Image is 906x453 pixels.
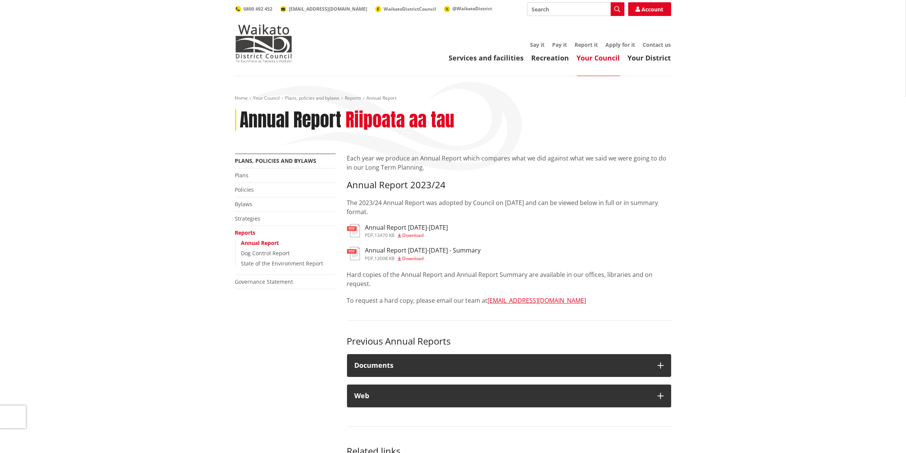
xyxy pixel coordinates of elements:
a: Services and facilities [449,53,524,62]
a: Apply for it [606,41,635,48]
p: The 2023/24 Annual Report was adopted by Council on [DATE] and can be viewed below in full or in ... [347,198,671,216]
img: document-pdf.svg [347,224,360,237]
h4: Web [355,392,650,400]
p: To request a hard copy, please email our team at [347,296,671,305]
button: Web [347,385,671,407]
img: document-pdf.svg [347,247,360,260]
span: pdf [365,232,374,238]
a: Reports [345,95,361,101]
div: , [365,233,448,238]
input: Search input [527,2,624,16]
a: Dog Control Report [241,250,290,257]
a: Policies [235,186,254,193]
a: Annual Report [DATE]-[DATE] pdf,13470 KB Download [347,224,448,238]
h3: Annual Report 2023/24 [347,180,671,191]
a: Annual Report [241,239,279,246]
h1: Annual Report [240,109,342,131]
a: Contact us [643,41,671,48]
button: Documents [347,354,671,377]
a: Your District [628,53,671,62]
h2: Riipoata aa tau [346,109,455,131]
h4: Documents [355,362,650,369]
a: Say it [530,41,545,48]
span: 13470 KB [375,232,395,238]
a: State of the Environment Report [241,260,323,267]
span: Download [403,232,424,238]
a: Your Council [253,95,280,101]
h3: Annual Report [DATE]-[DATE] [365,224,448,231]
a: 0800 492 452 [235,6,273,12]
span: 12008 KB [375,255,395,262]
a: Reports [235,229,256,236]
a: Recreation [532,53,569,62]
a: Report it [575,41,598,48]
a: [EMAIL_ADDRESS][DOMAIN_NAME] [280,6,368,12]
span: @WaikatoDistrict [453,5,492,12]
a: Pay it [553,41,567,48]
h3: Annual Report [DATE]-[DATE] - Summary [365,247,481,254]
a: Strategies [235,215,261,222]
span: 0800 492 452 [244,6,273,12]
a: @WaikatoDistrict [444,5,492,12]
a: [EMAIL_ADDRESS][DOMAIN_NAME] [488,296,586,305]
span: Annual Report [367,95,397,101]
img: Waikato District Council - Te Kaunihera aa Takiwaa o Waikato [235,24,292,62]
nav: breadcrumb [235,95,671,102]
div: , [365,256,481,261]
a: Plans [235,172,249,179]
h3: Previous Annual Reports [347,336,671,347]
a: Plans, policies and bylaws [285,95,340,101]
p: Hard copies of the Annual Report and Annual Report Summary are available in our offices, librarie... [347,270,671,288]
a: Account [628,2,671,16]
iframe: Messenger Launcher [871,421,898,448]
a: Annual Report [DATE]-[DATE] - Summary pdf,12008 KB Download [347,247,481,261]
span: [EMAIL_ADDRESS][DOMAIN_NAME] [289,6,368,12]
a: Governance Statement [235,278,293,285]
a: WaikatoDistrictCouncil [375,6,436,12]
a: Bylaws [235,200,253,208]
span: Download [403,255,424,262]
a: Home [235,95,248,101]
a: Plans, policies and bylaws [235,157,317,164]
span: pdf [365,255,374,262]
p: Each year we produce an Annual Report which compares what we did against what we said we were goi... [347,154,671,172]
a: Your Council [577,53,620,62]
span: WaikatoDistrictCouncil [384,6,436,12]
